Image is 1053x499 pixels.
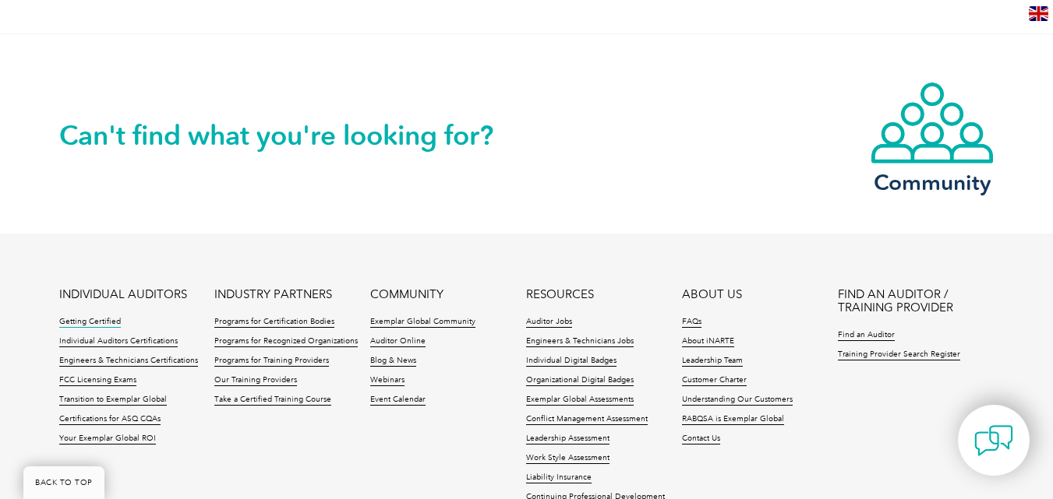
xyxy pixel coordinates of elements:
a: Take a Certified Training Course [214,395,331,406]
a: Exemplar Global Assessments [526,395,634,406]
a: Training Provider Search Register [838,350,960,360]
a: RESOURCES [526,288,594,301]
a: Auditor Online [370,336,426,347]
a: Exemplar Global Community [370,317,475,328]
a: Webinars [370,375,405,386]
a: Getting Certified [59,317,121,328]
h3: Community [870,173,995,192]
a: Event Calendar [370,395,426,406]
img: icon-community.webp [870,81,995,165]
a: Our Training Providers [214,375,297,386]
a: Find an Auditor [838,330,895,341]
a: Leadership Team [682,356,743,367]
a: INDIVIDUAL AUDITORS [59,288,187,301]
img: contact-chat.png [974,421,1013,460]
a: About iNARTE [682,336,734,347]
a: Customer Charter [682,375,747,386]
a: Community [870,81,995,192]
a: Work Style Assessment [526,453,610,464]
a: Programs for Training Providers [214,356,329,367]
a: ABOUT US [682,288,742,301]
a: Organizational Digital Badges [526,375,634,386]
a: Individual Auditors Certifications [59,336,178,347]
a: Programs for Recognized Organizations [214,336,358,347]
a: Your Exemplar Global ROI [59,434,156,445]
a: RABQSA is Exemplar Global [682,414,784,425]
a: Blog & News [370,356,416,367]
a: FAQs [682,317,701,328]
a: COMMUNITY [370,288,443,301]
a: Auditor Jobs [526,317,572,328]
a: Certifications for ASQ CQAs [59,414,161,425]
a: Contact Us [682,434,720,445]
a: Conflict Management Assessment [526,414,648,425]
a: Programs for Certification Bodies [214,317,334,328]
a: INDUSTRY PARTNERS [214,288,332,301]
a: Transition to Exemplar Global [59,395,167,406]
a: FCC Licensing Exams [59,375,136,386]
a: Liability Insurance [526,473,592,483]
a: FIND AN AUDITOR / TRAINING PROVIDER [838,288,994,315]
a: Engineers & Technicians Jobs [526,336,634,347]
a: Leadership Assessment [526,434,610,445]
a: Individual Digital Badges [526,356,617,367]
a: Understanding Our Customers [682,395,793,406]
a: Engineers & Technicians Certifications [59,356,198,367]
img: en [1029,6,1048,21]
h2: Can't find what you're looking for? [59,123,527,148]
a: BACK TO TOP [23,466,104,499]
